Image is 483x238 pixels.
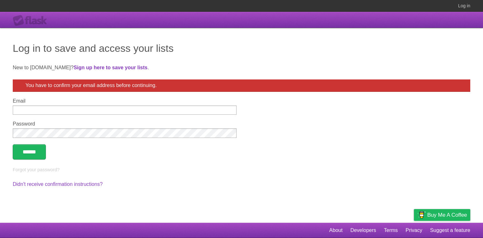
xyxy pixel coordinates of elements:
[13,98,237,104] label: Email
[13,64,470,71] p: New to [DOMAIN_NAME]? .
[13,79,470,92] div: You have to confirm your email address before continuing.
[350,224,376,236] a: Developers
[74,65,147,70] a: Sign up here to save your lists
[13,181,103,187] a: Didn't receive confirmation instructions?
[13,15,51,26] div: Flask
[329,224,343,236] a: About
[427,209,467,221] span: Buy me a coffee
[414,209,470,221] a: Buy me a coffee
[13,167,60,172] a: Forgot your password?
[384,224,398,236] a: Terms
[417,209,426,220] img: Buy me a coffee
[13,121,237,127] label: Password
[13,41,470,56] h1: Log in to save and access your lists
[430,224,470,236] a: Suggest a feature
[406,224,422,236] a: Privacy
